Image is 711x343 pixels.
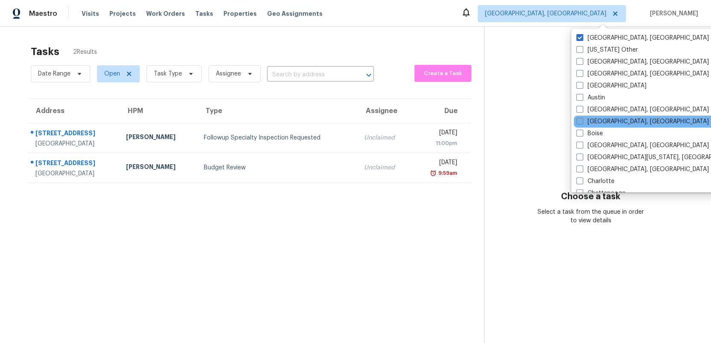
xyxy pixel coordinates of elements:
button: Create a Task [414,65,471,82]
div: 9:59am [437,169,457,177]
span: Work Orders [146,9,185,18]
span: [GEOGRAPHIC_DATA], [GEOGRAPHIC_DATA] [485,9,606,18]
div: Followup Specialty Inspection Requested [204,134,350,142]
div: [DATE] [419,128,457,139]
th: Address [27,99,119,123]
div: [STREET_ADDRESS] [35,159,112,169]
th: Assignee [357,99,412,123]
label: [GEOGRAPHIC_DATA], [GEOGRAPHIC_DATA] [576,58,709,66]
button: Open [363,69,375,81]
div: [PERSON_NAME] [126,133,190,143]
div: Select a task from the queue in order to view details [538,208,644,225]
h2: Tasks [31,47,59,56]
img: Overdue Alarm Icon [430,169,437,177]
label: Boise [576,129,603,138]
th: Due [412,99,470,123]
label: [GEOGRAPHIC_DATA], [GEOGRAPHIC_DATA] [576,34,709,42]
label: [GEOGRAPHIC_DATA], [GEOGRAPHIC_DATA] [576,117,709,126]
span: Date Range [38,70,71,78]
h3: Choose a task [561,192,620,201]
div: 11:00pm [419,139,457,148]
div: Unclaimed [364,134,405,142]
label: [GEOGRAPHIC_DATA], [GEOGRAPHIC_DATA] [576,70,709,78]
label: Chattanooga [576,189,626,198]
span: Open [104,70,120,78]
div: [GEOGRAPHIC_DATA] [35,169,112,178]
label: [GEOGRAPHIC_DATA], [GEOGRAPHIC_DATA] [576,165,709,174]
span: Task Type [154,70,182,78]
span: Visits [82,9,99,18]
span: 2 Results [73,48,97,56]
div: Budget Review [204,163,350,172]
input: Search by address [267,68,350,81]
label: Austin [576,93,605,102]
div: Unclaimed [364,163,405,172]
label: [GEOGRAPHIC_DATA], [GEOGRAPHIC_DATA] [576,105,709,114]
div: [STREET_ADDRESS] [35,129,112,140]
label: [US_STATE] Other [576,46,638,54]
label: [GEOGRAPHIC_DATA], [GEOGRAPHIC_DATA] [576,141,709,150]
span: Geo Assignments [267,9,323,18]
span: Properties [223,9,257,18]
span: Create a Task [419,69,467,78]
div: [PERSON_NAME] [126,163,190,173]
span: Maestro [29,9,57,18]
th: Type [197,99,357,123]
label: [GEOGRAPHIC_DATA] [576,81,646,90]
span: Assignee [216,70,241,78]
div: [DATE] [419,158,457,169]
label: Charlotte [576,177,614,186]
span: Projects [109,9,136,18]
div: [GEOGRAPHIC_DATA] [35,140,112,148]
th: HPM [119,99,197,123]
span: [PERSON_NAME] [646,9,698,18]
span: Tasks [195,11,213,17]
